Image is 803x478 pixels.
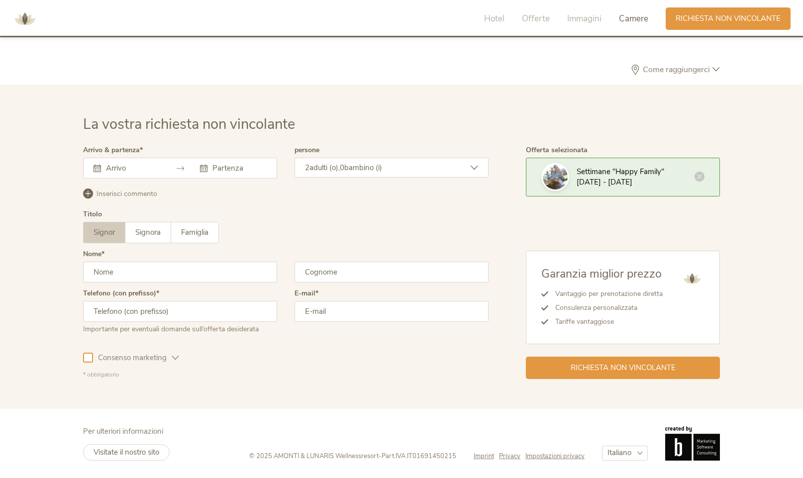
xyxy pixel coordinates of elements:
span: [DATE] - [DATE] [577,177,632,187]
span: Richiesta non vincolante [676,13,781,24]
span: La vostra richiesta non vincolante [83,114,295,134]
span: Come raggiungerci [640,66,712,74]
span: Settimane "Happy Family" [577,167,664,177]
span: Per ulteriori informazioni [83,426,163,436]
span: - [379,452,382,461]
input: Partenza [210,163,267,173]
span: Offerta selezionata [526,145,588,155]
span: 2 [305,163,309,173]
a: Privacy [499,452,525,461]
span: Immagini [567,13,602,24]
a: Impostazioni privacy [525,452,585,461]
label: Telefono (con prefisso) [83,290,159,297]
span: Garanzia miglior prezzo [541,266,662,282]
a: Visitate il nostro sito [83,444,170,461]
div: * obbligatorio [83,371,489,379]
label: Nome [83,251,104,258]
span: Hotel [484,13,504,24]
input: Arrivo [103,163,160,173]
li: Vantaggio per prenotazione diretta [548,287,663,301]
span: Consenso marketing [93,353,172,363]
label: persone [295,147,319,154]
span: Visitate il nostro sito [94,447,159,457]
img: La vostra richiesta non vincolante [543,165,568,190]
span: Richiesta non vincolante [571,363,676,373]
input: Telefono (con prefisso) [83,301,277,322]
span: adulti (o), [309,163,340,173]
span: Inserisci commento [97,189,157,199]
a: Imprint [474,452,499,461]
input: E-mail [295,301,489,322]
img: AMONTI & LUNARIS Wellnessresort [680,266,704,291]
li: Tariffe vantaggiose [548,315,663,329]
div: Titolo [83,211,102,218]
span: bambino (i) [344,163,382,173]
span: Privacy [499,452,520,461]
span: Imprint [474,452,494,461]
span: Camere [619,13,648,24]
span: Famiglia [181,227,208,237]
span: 0 [340,163,344,173]
label: E-mail [295,290,318,297]
input: Cognome [295,262,489,283]
label: Arrivo & partenza [83,147,143,154]
span: Part.IVA IT01691450215 [382,452,456,461]
img: AMONTI & LUNARIS Wellnessresort [10,4,40,34]
span: Signora [135,227,161,237]
span: Offerte [522,13,550,24]
div: Importante per eventuali domande sull’offerta desiderata [83,322,277,334]
span: © 2025 AMONTI & LUNARIS Wellnessresort [249,452,379,461]
a: AMONTI & LUNARIS Wellnessresort [10,15,40,22]
li: Consulenza personalizzata [548,301,663,315]
img: Brandnamic GmbH | Leading Hospitality Solutions [665,426,720,460]
input: Nome [83,262,277,283]
span: Signor [94,227,115,237]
